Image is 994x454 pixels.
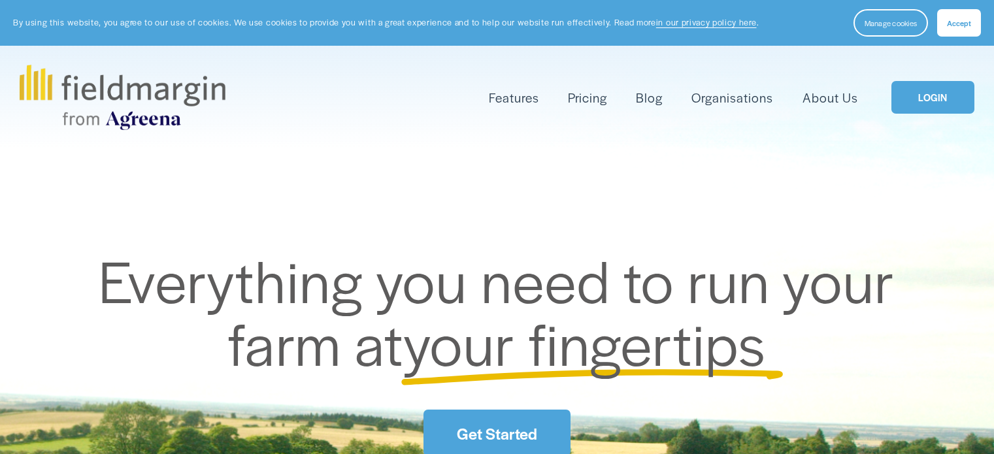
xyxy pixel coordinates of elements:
[13,16,759,29] p: By using this website, you agree to our use of cookies. We use cookies to provide you with a grea...
[489,87,539,108] a: folder dropdown
[568,87,607,108] a: Pricing
[891,81,974,114] a: LOGIN
[853,9,928,37] button: Manage cookies
[691,87,773,108] a: Organisations
[636,87,663,108] a: Blog
[403,301,766,383] span: your fingertips
[937,9,981,37] button: Accept
[803,87,858,108] a: About Us
[865,18,917,28] span: Manage cookies
[489,88,539,107] span: Features
[99,238,908,383] span: Everything you need to run your farm at
[20,65,225,130] img: fieldmargin.com
[947,18,971,28] span: Accept
[656,16,757,28] a: in our privacy policy here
